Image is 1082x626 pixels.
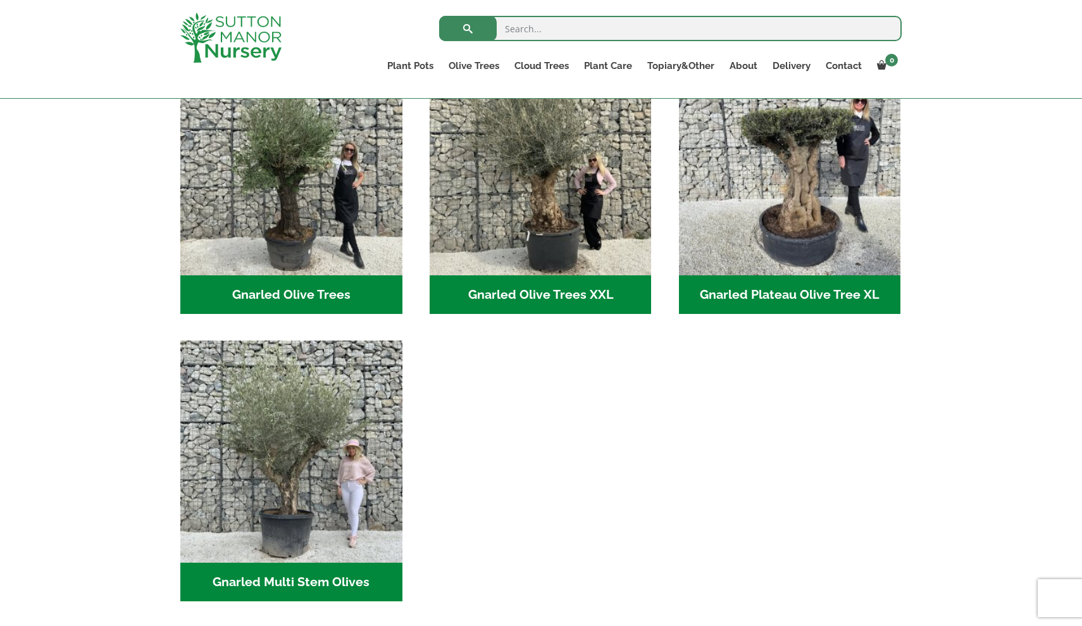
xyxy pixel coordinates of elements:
a: Visit product category Gnarled Olive Trees XXL [430,53,652,314]
a: About [722,57,765,75]
img: logo [180,13,282,63]
img: Gnarled Plateau Olive Tree XL [679,53,901,275]
h2: Gnarled Multi Stem Olives [180,563,402,602]
a: Visit product category Gnarled Olive Trees [180,53,402,314]
a: 0 [869,57,902,75]
h2: Gnarled Olive Trees XXL [430,275,652,315]
a: Topiary&Other [640,57,722,75]
img: Gnarled Olive Trees [180,53,402,275]
a: Cloud Trees [507,57,576,75]
a: Plant Pots [380,57,441,75]
h2: Gnarled Plateau Olive Tree XL [679,275,901,315]
span: 0 [885,54,898,66]
a: Delivery [765,57,818,75]
a: Plant Care [576,57,640,75]
h2: Gnarled Olive Trees [180,275,402,315]
img: Gnarled Olive Trees XXL [430,53,652,275]
input: Search... [439,16,902,41]
a: Contact [818,57,869,75]
a: Visit product category Gnarled Multi Stem Olives [180,341,402,601]
img: Gnarled Multi Stem Olives [180,341,402,563]
a: Visit product category Gnarled Plateau Olive Tree XL [679,53,901,314]
a: Olive Trees [441,57,507,75]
